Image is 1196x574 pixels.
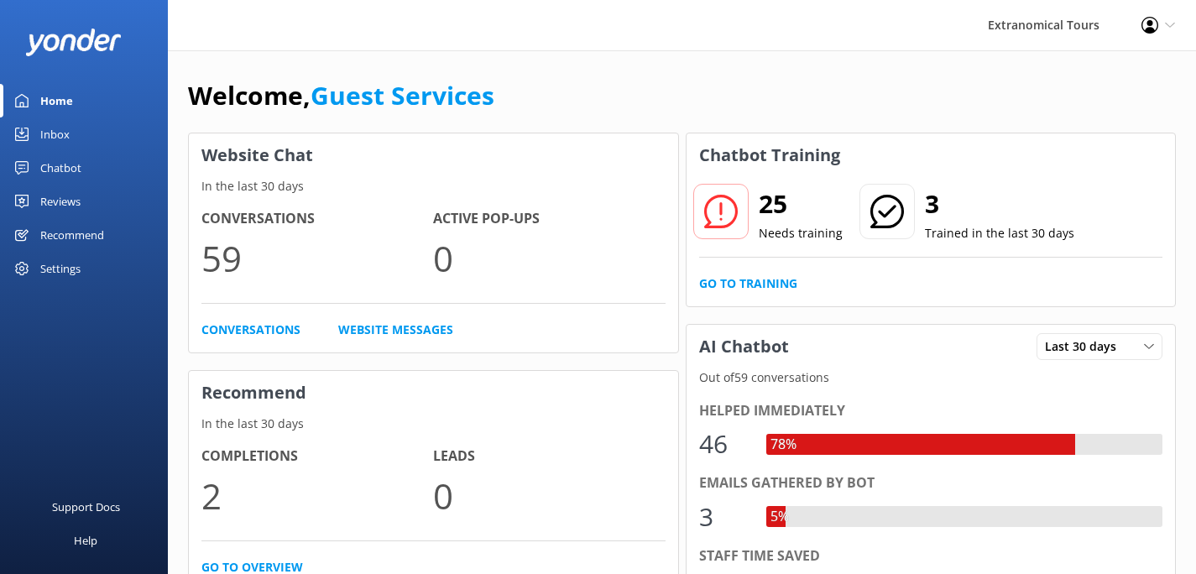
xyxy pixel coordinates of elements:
[40,252,81,285] div: Settings
[766,506,793,528] div: 5%
[759,224,843,243] p: Needs training
[189,371,678,415] h3: Recommend
[433,467,665,524] p: 0
[201,446,433,467] h4: Completions
[687,325,802,368] h3: AI Chatbot
[433,446,665,467] h4: Leads
[201,208,433,230] h4: Conversations
[759,184,843,224] h2: 25
[52,490,120,524] div: Support Docs
[74,524,97,557] div: Help
[699,497,749,537] div: 3
[40,218,104,252] div: Recommend
[189,415,678,433] p: In the last 30 days
[433,208,665,230] h4: Active Pop-ups
[188,76,494,116] h1: Welcome,
[201,467,433,524] p: 2
[201,230,433,286] p: 59
[40,84,73,117] div: Home
[189,133,678,177] h3: Website Chat
[25,29,122,56] img: yonder-white-logo.png
[40,117,70,151] div: Inbox
[311,78,494,112] a: Guest Services
[925,224,1074,243] p: Trained in the last 30 days
[40,151,81,185] div: Chatbot
[699,400,1163,422] div: Helped immediately
[925,184,1074,224] h2: 3
[687,368,1176,387] p: Out of 59 conversations
[201,321,300,339] a: Conversations
[699,472,1163,494] div: Emails gathered by bot
[338,321,453,339] a: Website Messages
[1045,337,1126,356] span: Last 30 days
[433,230,665,286] p: 0
[699,274,797,293] a: Go to Training
[189,177,678,196] p: In the last 30 days
[687,133,853,177] h3: Chatbot Training
[40,185,81,218] div: Reviews
[699,545,1163,567] div: Staff time saved
[766,434,801,456] div: 78%
[699,424,749,464] div: 46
